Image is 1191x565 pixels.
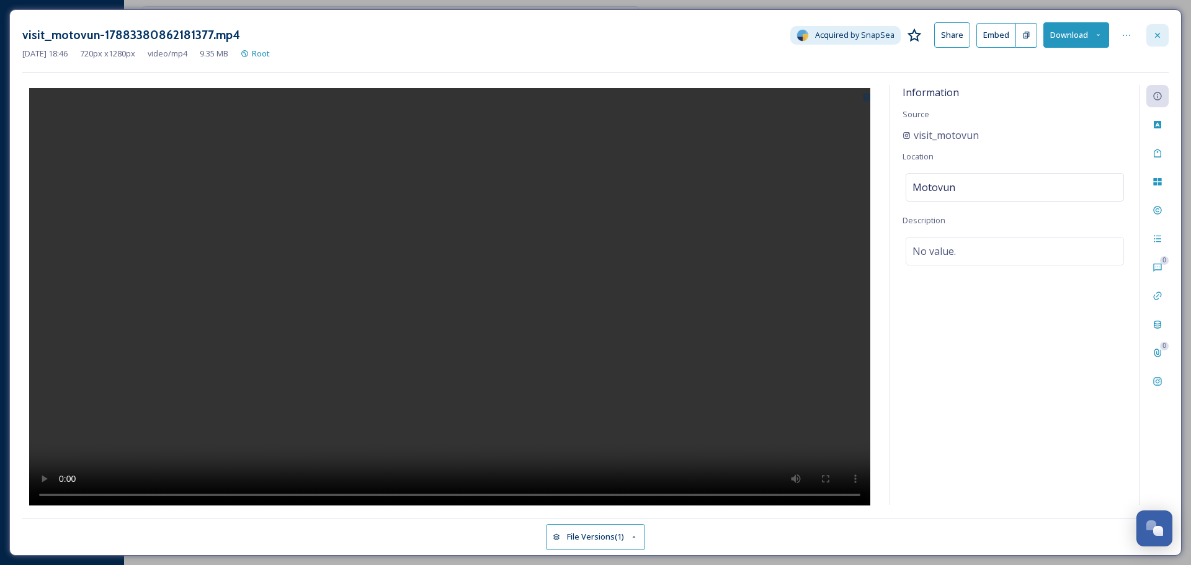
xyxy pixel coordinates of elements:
span: 720 px x 1280 px [80,48,135,60]
span: No value. [912,244,956,259]
h3: visit_motovun-17883380862181377.mp4 [22,26,240,44]
span: Information [903,86,959,99]
img: snapsea-logo.png [796,29,809,42]
span: 9.35 MB [200,48,228,60]
span: Source [903,109,929,120]
div: 0 [1160,342,1169,350]
span: Root [252,48,270,59]
button: Share [934,22,970,48]
span: Acquired by SnapSea [815,29,894,41]
span: Location [903,151,934,162]
a: visit_motovun [903,128,979,143]
span: visit_motovun [914,128,979,143]
button: File Versions(1) [546,524,645,549]
span: [DATE] 18:46 [22,48,68,60]
button: Open Chat [1136,510,1172,546]
span: Description [903,215,945,226]
span: Motovun [912,180,955,195]
span: video/mp4 [148,48,187,60]
div: 0 [1160,256,1169,265]
button: Embed [976,23,1016,48]
button: Download [1043,22,1109,48]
